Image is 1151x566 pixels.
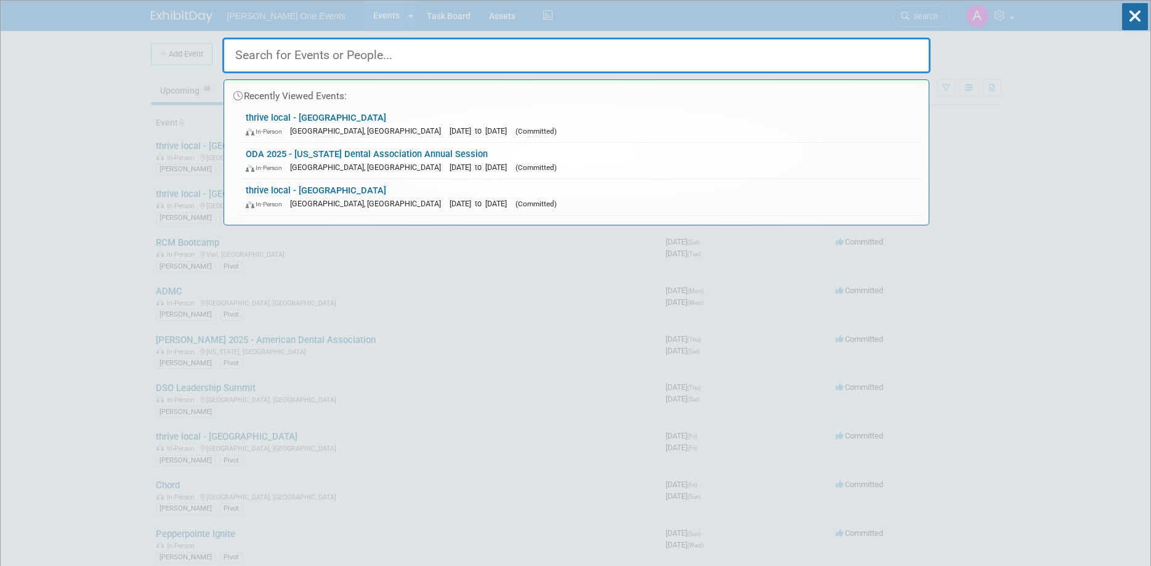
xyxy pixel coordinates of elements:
span: In-Person [246,200,288,208]
span: [GEOGRAPHIC_DATA], [GEOGRAPHIC_DATA] [290,126,447,135]
span: (Committed) [515,200,557,208]
span: [DATE] to [DATE] [450,163,513,172]
span: In-Person [246,164,288,172]
a: thrive local - [GEOGRAPHIC_DATA] In-Person [GEOGRAPHIC_DATA], [GEOGRAPHIC_DATA] [DATE] to [DATE] ... [240,179,923,215]
span: [GEOGRAPHIC_DATA], [GEOGRAPHIC_DATA] [290,199,447,208]
span: [DATE] to [DATE] [450,126,513,135]
span: [GEOGRAPHIC_DATA], [GEOGRAPHIC_DATA] [290,163,447,172]
span: (Committed) [515,163,557,172]
span: In-Person [246,127,288,135]
span: (Committed) [515,127,557,135]
a: thrive local - [GEOGRAPHIC_DATA] In-Person [GEOGRAPHIC_DATA], [GEOGRAPHIC_DATA] [DATE] to [DATE] ... [240,107,923,142]
span: [DATE] to [DATE] [450,199,513,208]
div: Recently Viewed Events: [230,80,923,107]
input: Search for Events or People... [222,38,931,73]
a: ODA 2025 - [US_STATE] Dental Association Annual Session In-Person [GEOGRAPHIC_DATA], [GEOGRAPHIC_... [240,143,923,179]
